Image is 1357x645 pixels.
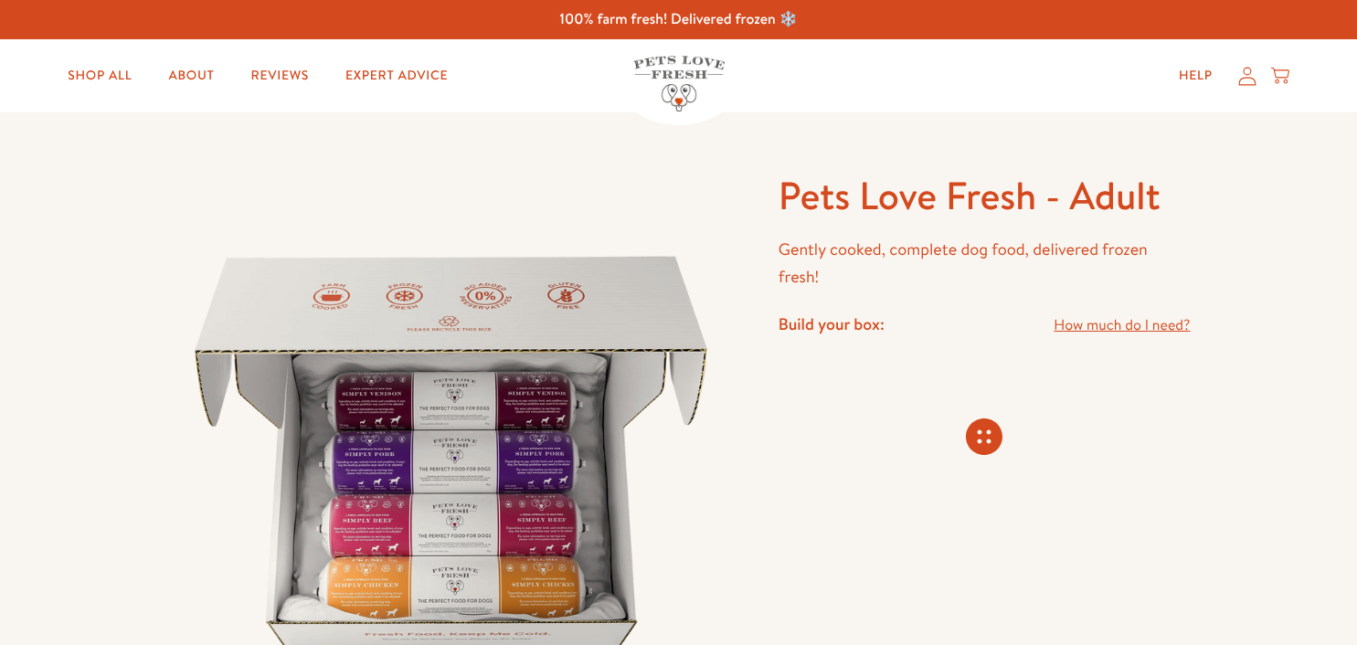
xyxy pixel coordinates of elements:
h4: Build your box: [779,313,885,334]
a: Expert Advice [331,58,462,94]
svg: Connecting store [966,418,1002,455]
a: About [154,58,228,94]
a: Help [1164,58,1227,94]
a: Reviews [237,58,323,94]
a: How much do I need? [1054,313,1190,338]
a: Shop All [53,58,146,94]
p: Gently cooked, complete dog food, delivered frozen fresh! [779,236,1191,291]
img: Pets Love Fresh [633,56,725,111]
h1: Pets Love Fresh - Adult [779,171,1191,221]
